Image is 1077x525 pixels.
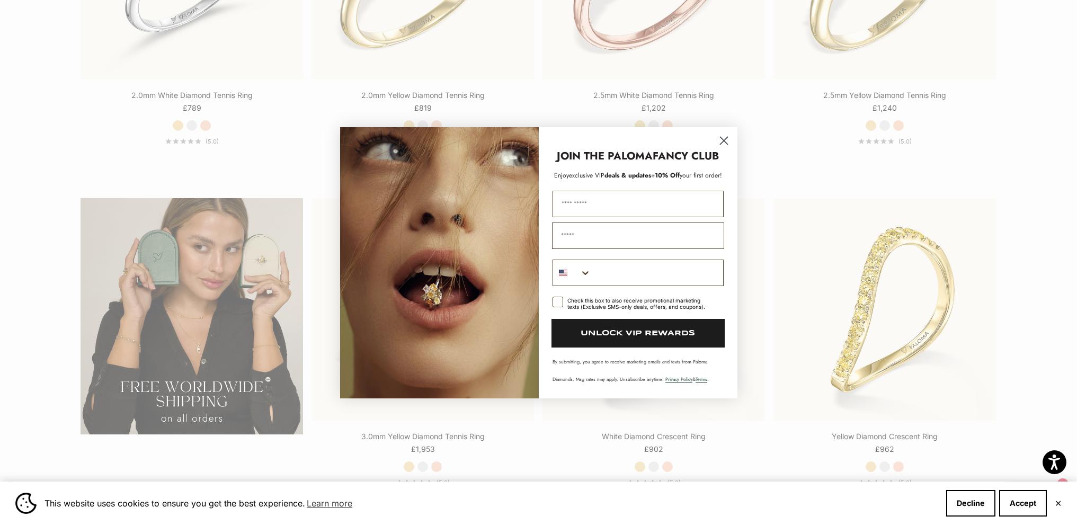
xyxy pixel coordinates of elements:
[999,490,1047,517] button: Accept
[553,358,724,382] p: By submitting, you agree to receive marketing emails and texts from Paloma Diamonds. Msg rates ma...
[567,297,711,310] div: Check this box to also receive promotional marketing texts (Exclusive SMS-only deals, offers, and...
[553,260,591,286] button: Search Countries
[569,171,604,180] span: exclusive VIP
[340,127,539,398] img: Loading...
[653,148,719,164] strong: FANCY CLUB
[569,171,651,180] span: deals & updates
[651,171,722,180] span: + your first order!
[305,495,354,511] a: Learn more
[557,148,653,164] strong: JOIN THE PALOMA
[44,495,938,511] span: This website uses cookies to ensure you get the best experience.
[554,171,569,180] span: Enjoy
[553,191,724,217] input: First Name
[559,269,567,277] img: United States
[552,223,724,249] input: Email
[946,490,995,517] button: Decline
[715,131,733,150] button: Close dialog
[655,171,680,180] span: 10% Off
[1055,500,1062,506] button: Close
[15,493,37,514] img: Cookie banner
[551,319,725,348] button: UNLOCK VIP REWARDS
[696,376,707,382] a: Terms
[665,376,709,382] span: & .
[665,376,692,382] a: Privacy Policy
